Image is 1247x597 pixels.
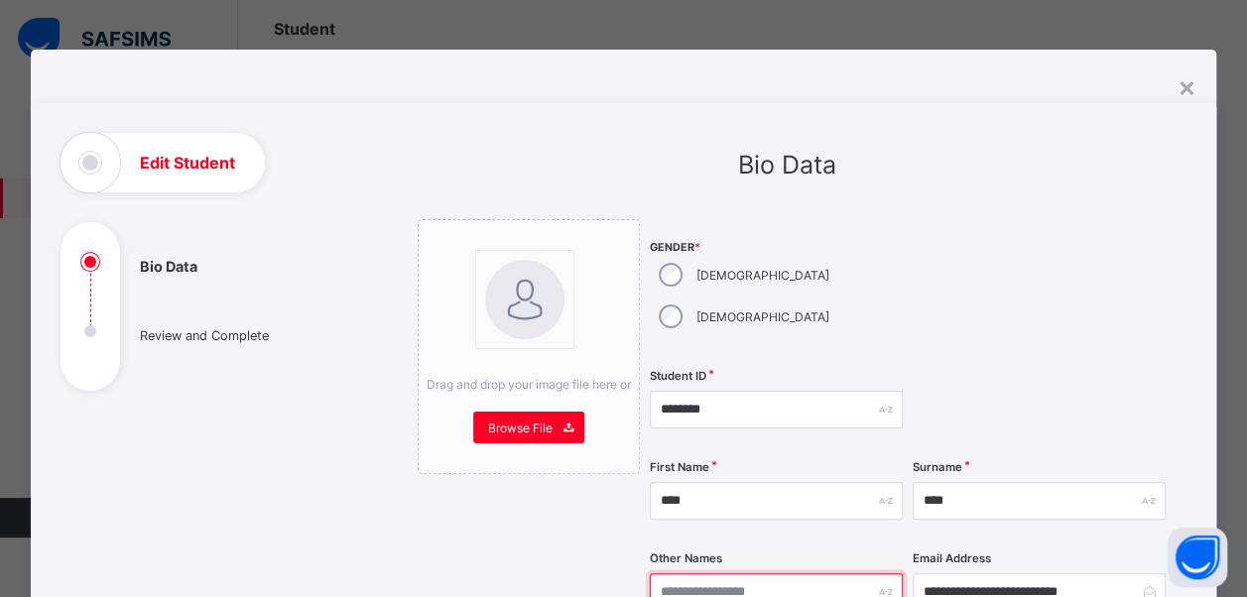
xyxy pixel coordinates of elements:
span: Browse File [488,420,553,435]
span: Bio Data [738,150,836,179]
span: Gender [650,241,903,254]
label: First Name [650,460,709,474]
label: [DEMOGRAPHIC_DATA] [696,268,829,283]
label: Surname [913,460,962,474]
button: Open asap [1168,528,1227,587]
label: Student ID [650,369,706,383]
label: Email Address [913,551,991,565]
h1: Edit Student [140,155,235,171]
img: bannerImage [485,260,564,339]
div: bannerImageDrag and drop your image file here orBrowse File [418,219,639,474]
label: Other Names [650,551,722,565]
label: [DEMOGRAPHIC_DATA] [696,309,829,324]
span: Drag and drop your image file here or [427,377,631,392]
div: × [1178,69,1196,103]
